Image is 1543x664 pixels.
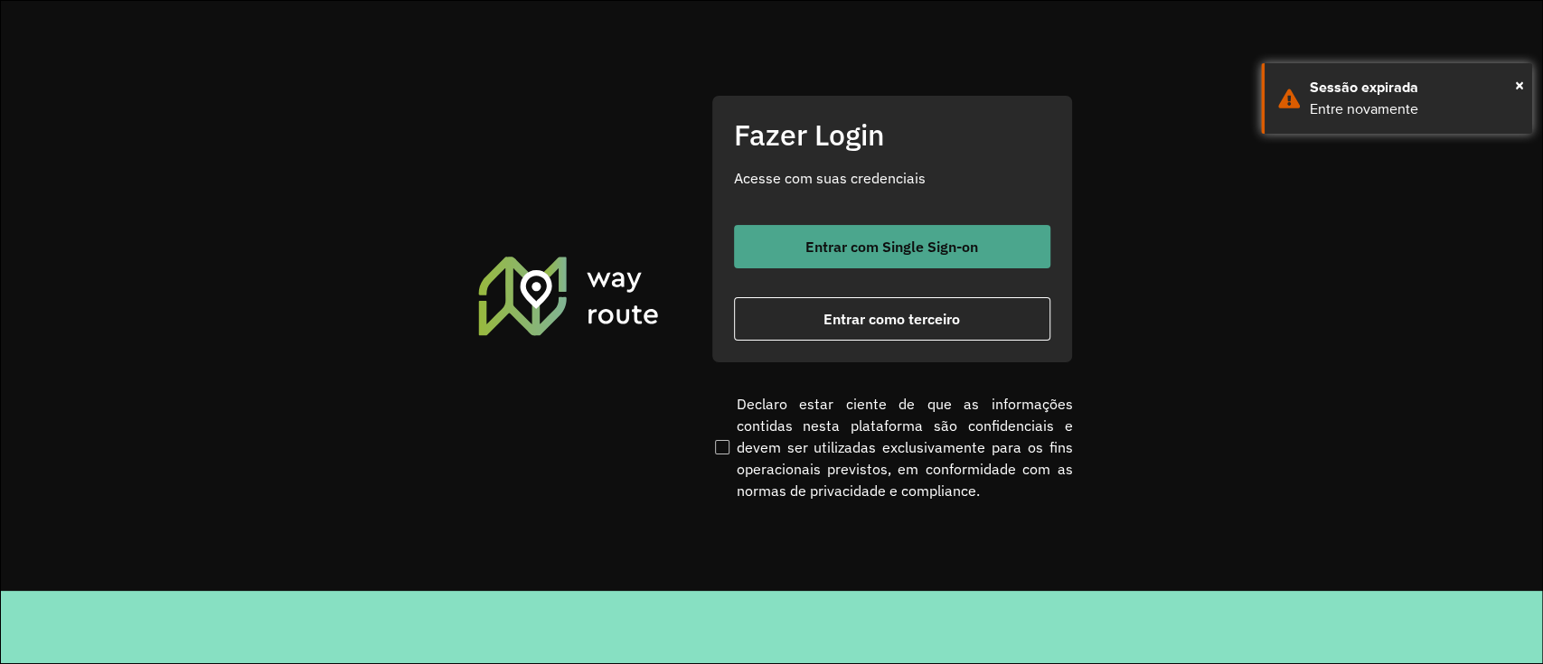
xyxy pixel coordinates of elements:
span: Entrar com Single Sign-on [805,239,978,254]
button: button [734,297,1050,341]
div: Entre novamente [1310,98,1519,120]
h2: Fazer Login [734,117,1050,152]
span: Entrar como terceiro [823,312,960,326]
img: Roteirizador AmbevTech [475,254,662,337]
span: × [1515,71,1524,98]
label: Declaro estar ciente de que as informações contidas nesta plataforma são confidenciais e devem se... [711,393,1073,501]
button: button [734,225,1050,268]
p: Acesse com suas credenciais [734,167,1050,189]
div: Sessão expirada [1310,77,1519,98]
button: Close [1515,71,1524,98]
